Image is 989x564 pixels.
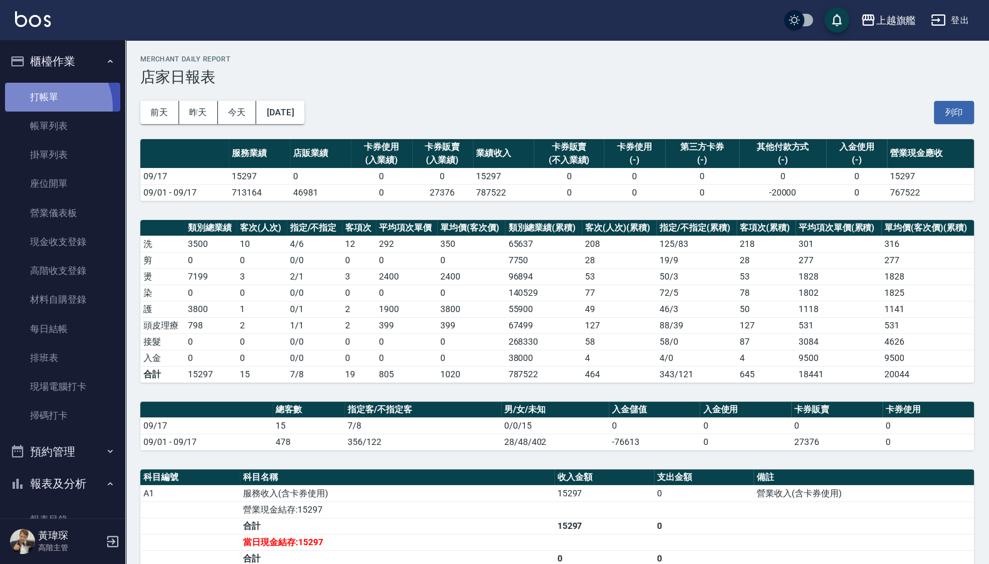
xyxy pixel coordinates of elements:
td: 0 [604,168,665,184]
td: 0 [700,417,791,434]
td: 15297 [473,168,534,184]
td: 1825 [881,285,974,301]
td: 10 [237,236,286,252]
td: 1 [237,301,286,317]
td: 0 [376,285,437,301]
a: 營業儀表板 [5,199,120,227]
td: 787522 [473,184,534,201]
td: 0 [237,350,286,366]
td: 805 [376,366,437,382]
td: 0 [376,350,437,366]
a: 座位開單 [5,169,120,198]
td: 15297 [185,366,237,382]
button: 前天 [140,101,179,124]
td: 0 [351,168,412,184]
td: 46 / 3 [656,301,737,317]
td: 4 [582,350,656,366]
td: 0 [351,184,412,201]
td: 1141 [881,301,974,317]
td: 58 / 0 [656,333,737,350]
th: 類別總業績 [185,220,237,236]
td: 125 / 83 [656,236,737,252]
td: 0 / 0 [287,350,343,366]
td: 7/8 [287,366,343,382]
a: 材料自購登錄 [5,285,120,314]
td: 當日現金結存:15297 [240,534,554,550]
td: 0 [665,184,739,201]
td: 2 [342,317,376,333]
td: 0 [376,333,437,350]
th: 業績收入 [473,139,534,169]
td: 19 / 9 [656,252,737,268]
th: 類別總業績(累積) [505,220,582,236]
td: 0 [826,168,887,184]
td: 218 [737,236,795,252]
table: a dense table [140,139,974,201]
td: 292 [376,236,437,252]
button: 預約管理 [5,436,120,468]
a: 掛單列表 [5,140,120,169]
div: 其他付款方式 [742,140,823,154]
th: 單均價(客次價) [437,220,505,236]
td: 0 [437,350,505,366]
div: 入金使用 [829,140,884,154]
button: 上越旗艦 [856,8,921,33]
td: 65637 [505,236,582,252]
td: 4 / 6 [287,236,343,252]
th: 指定/不指定 [287,220,343,236]
table: a dense table [140,220,974,383]
th: 入金使用 [700,402,791,418]
td: 護 [140,301,185,317]
a: 帳單列表 [5,112,120,140]
td: 0 [654,518,753,534]
td: 140529 [505,285,582,301]
td: 645 [737,366,795,382]
td: 0 [237,285,286,301]
button: [DATE] [256,101,304,124]
th: 客次(人次) [237,220,286,236]
td: 277 [795,252,881,268]
td: 4 / 0 [656,350,737,366]
td: 1118 [795,301,881,317]
button: 報表及分析 [5,467,120,500]
th: 店販業績 [290,139,351,169]
td: 0 [342,252,376,268]
button: save [824,8,849,33]
td: -76613 [609,434,700,450]
td: 19 [342,366,376,382]
th: 營業現金應收 [887,139,974,169]
th: 入金儲值 [609,402,700,418]
th: 支出金額 [654,469,753,486]
td: 356/122 [344,434,501,450]
td: 0 [185,350,237,366]
button: 昨天 [179,101,218,124]
td: 316 [881,236,974,252]
td: 50 / 3 [656,268,737,285]
td: 09/01 - 09/17 [140,434,272,450]
td: 3 [342,268,376,285]
td: 15297 [887,168,974,184]
td: 0 / 1 [287,301,343,317]
img: Person [10,529,35,554]
th: 平均項次單價(累積) [795,220,881,236]
td: 15297 [229,168,289,184]
td: 28 [582,252,656,268]
td: 399 [376,317,437,333]
td: 3084 [795,333,881,350]
td: 09/17 [140,417,272,434]
td: 0 [237,252,286,268]
td: 77 [582,285,656,301]
th: 科目編號 [140,469,240,486]
td: 9500 [795,350,881,366]
td: 15297 [554,518,654,534]
th: 科目名稱 [240,469,554,486]
td: 燙 [140,268,185,285]
a: 現場電腦打卡 [5,372,120,401]
td: 0 [185,333,237,350]
td: 0 [185,252,237,268]
h2: Merchant Daily Report [140,55,974,63]
th: 客項次(累積) [737,220,795,236]
table: a dense table [140,402,974,451]
td: 268330 [505,333,582,350]
td: 0 [437,252,505,268]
